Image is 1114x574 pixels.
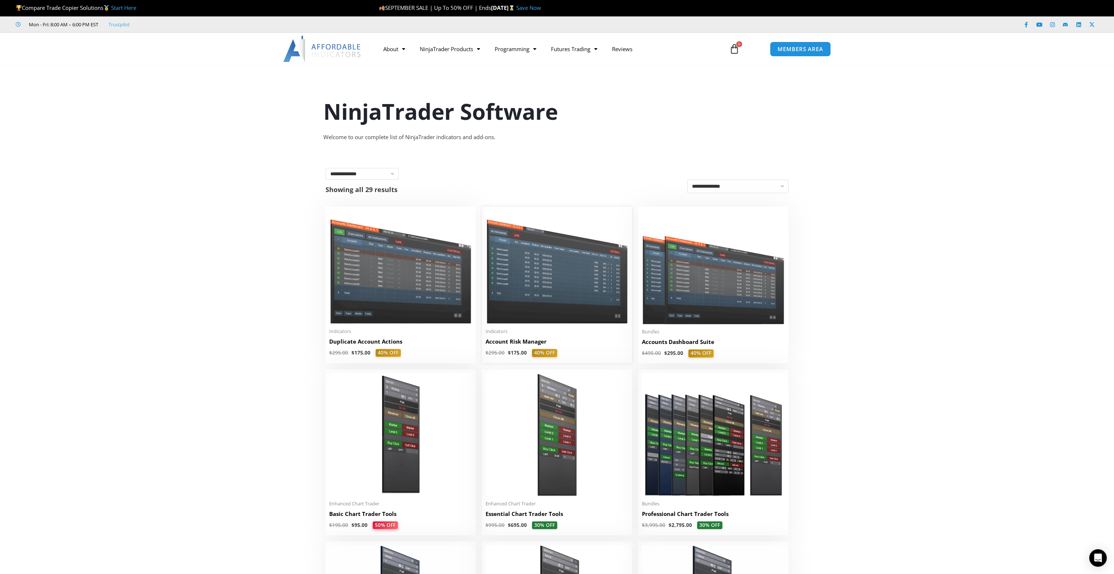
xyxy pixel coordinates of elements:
[532,349,557,357] span: 40% OFF
[508,349,511,356] span: $
[487,41,544,57] a: Programming
[486,522,505,528] bdi: 995.00
[642,501,785,507] span: Bundles
[486,210,628,324] img: Account Risk Manager
[351,522,354,528] span: $
[376,349,401,357] span: 40% OFF
[687,180,788,193] select: Shop order
[669,522,672,528] span: $
[516,4,541,11] a: Save Now
[27,20,98,29] span: Mon - Fri: 8:00 AM – 6:00 PM EST
[329,522,332,528] span: $
[605,41,640,57] a: Reviews
[642,350,645,356] span: $
[486,349,488,356] span: $
[16,4,136,11] span: Compare Trade Copier Solutions
[329,522,348,528] bdi: 195.00
[1089,549,1107,567] div: Open Intercom Messenger
[329,338,472,345] h2: Duplicate Account Actions
[508,522,527,528] bdi: 695.00
[688,349,714,357] span: 40% OFF
[642,522,665,528] bdi: 3,995.00
[111,4,136,11] a: Start Here
[486,328,628,334] span: Indicators
[379,4,491,11] span: SEPTEMBER SALE | Up To 50% OFF | Ends
[664,350,667,356] span: $
[642,510,785,521] a: Professional Chart Trader Tools
[642,522,645,528] span: $
[109,20,130,29] a: Trustpilot
[736,41,742,47] span: 0
[642,338,785,346] h2: Accounts Dashboard Suite
[486,373,628,496] img: Essential Chart Trader Tools
[544,41,605,57] a: Futures Trading
[642,350,661,356] bdi: 495.00
[486,338,628,345] h2: Account Risk Manager
[329,338,472,349] a: Duplicate Account Actions
[376,41,721,57] nav: Menu
[376,41,412,57] a: About
[486,501,628,507] span: Enhanced Chart Trader
[777,46,823,52] span: MEMBERS AREA
[323,132,791,142] div: Welcome to our complete list of NinjaTrader indicators and add-ons.
[104,5,109,11] img: 🥇
[379,5,385,11] img: 🍂
[486,522,488,528] span: $
[669,522,692,528] bdi: 2,795.00
[486,349,505,356] bdi: 295.00
[329,373,472,496] img: BasicTools
[283,36,362,62] img: LogoAI | Affordable Indicators – NinjaTrader
[508,522,511,528] span: $
[329,510,472,521] a: Basic Chart Trader Tools
[323,96,791,127] h1: NinjaTrader Software
[412,41,487,57] a: NinjaTrader Products
[351,522,368,528] bdi: 95.00
[642,510,785,518] h2: Professional Chart Trader Tools
[351,349,370,356] bdi: 175.00
[486,510,628,518] h2: Essential Chart Trader Tools
[770,42,831,57] a: MEMBERS AREA
[642,338,785,349] a: Accounts Dashboard Suite
[326,186,398,193] p: Showing all 29 results
[329,349,348,356] bdi: 295.00
[718,38,750,60] a: 0
[642,210,785,324] img: Accounts Dashboard Suite
[508,349,527,356] bdi: 175.00
[491,4,516,11] strong: [DATE]
[329,210,472,324] img: Duplicate Account Actions
[486,510,628,521] a: Essential Chart Trader Tools
[329,510,472,518] h2: Basic Chart Trader Tools
[329,501,472,507] span: Enhanced Chart Trader
[16,5,22,11] img: 🏆
[509,5,514,11] img: ⌛
[642,329,785,335] span: Bundles
[697,521,722,529] span: 30% OFF
[532,521,557,529] span: 30% OFF
[664,350,683,356] bdi: 295.00
[486,338,628,349] a: Account Risk Manager
[642,373,785,496] img: ProfessionalToolsBundlePage
[329,328,472,334] span: Indicators
[329,349,332,356] span: $
[351,349,354,356] span: $
[373,521,398,529] span: 50% OFF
